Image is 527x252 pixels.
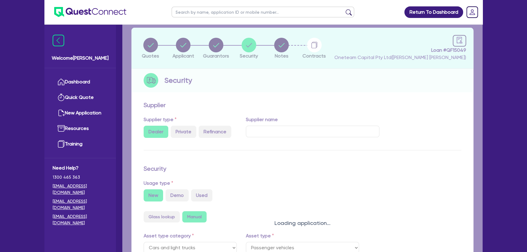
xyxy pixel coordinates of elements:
[464,4,480,20] a: Dropdown toggle
[58,109,65,117] img: new-application
[53,136,108,152] a: Training
[404,6,463,18] a: Return To Dashboard
[53,174,108,180] span: 1300 465 363
[58,125,65,132] img: resources
[172,7,354,17] input: Search by name, application ID or mobile number...
[58,94,65,101] img: quick-quote
[53,164,108,172] span: Need Help?
[53,183,108,196] a: [EMAIL_ADDRESS][DOMAIN_NAME]
[53,213,108,226] a: [EMAIL_ADDRESS][DOMAIN_NAME]
[53,35,64,46] img: icon-menu-close
[122,219,483,227] div: Loading application...
[53,90,108,105] a: Quick Quote
[52,54,109,62] span: Welcome [PERSON_NAME]
[58,140,65,148] img: training
[54,7,126,17] img: quest-connect-logo-blue
[53,105,108,121] a: New Application
[53,121,108,136] a: Resources
[53,198,108,211] a: [EMAIL_ADDRESS][DOMAIN_NAME]
[53,74,108,90] a: Dashboard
